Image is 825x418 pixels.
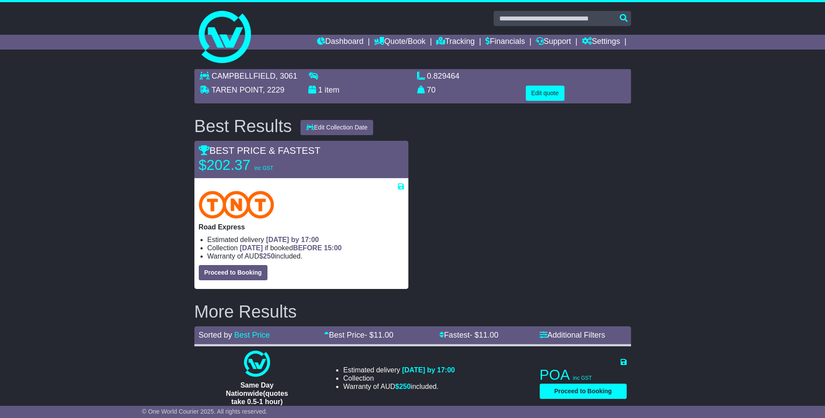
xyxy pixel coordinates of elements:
[199,331,232,339] span: Sorted by
[573,375,592,381] span: inc GST
[470,331,498,339] span: - $
[211,86,263,94] span: TAREN POINT
[343,366,455,374] li: Estimated delivery
[199,145,321,156] span: BEST PRICE & FASTEST
[259,252,275,260] span: $
[374,35,425,50] a: Quote/Book
[485,35,525,50] a: Financials
[199,191,274,219] img: TNT Domestic: Road Express
[240,244,263,252] span: [DATE]
[374,331,393,339] span: 11.00
[427,72,460,80] span: 0.829464
[244,351,270,377] img: One World Courier: Same Day Nationwide(quotes take 0.5-1 hour)
[254,165,273,171] span: inc GST
[325,86,340,94] span: item
[427,86,436,94] span: 70
[318,86,323,94] span: 1
[540,331,605,339] a: Additional Filters
[226,382,288,405] span: Same Day Nationwide(quotes take 0.5-1 hour)
[399,383,411,390] span: 250
[199,156,307,174] p: $202.37
[276,72,297,80] span: , 3061
[207,244,404,252] li: Collection
[540,384,627,399] button: Proceed to Booking
[343,374,455,382] li: Collection
[142,408,267,415] span: © One World Courier 2025. All rights reserved.
[266,236,319,243] span: [DATE] by 17:00
[240,244,341,252] span: if booked
[263,252,275,260] span: 250
[395,383,411,390] span: $
[526,86,564,101] button: Edit quote
[293,244,322,252] span: BEFORE
[190,116,297,136] div: Best Results
[582,35,620,50] a: Settings
[324,331,393,339] a: Best Price- $11.00
[343,382,455,391] li: Warranty of AUD included.
[540,366,627,384] p: POA
[207,236,404,244] li: Estimated delivery
[436,35,474,50] a: Tracking
[439,331,498,339] a: Fastest- $11.00
[536,35,571,50] a: Support
[324,244,342,252] span: 15:00
[212,72,276,80] span: CAMPBELLFIELD
[234,331,270,339] a: Best Price
[402,366,455,374] span: [DATE] by 17:00
[317,35,364,50] a: Dashboard
[207,252,404,260] li: Warranty of AUD included.
[301,120,373,135] button: Edit Collection Date
[199,223,404,231] p: Road Express
[194,302,631,321] h2: More Results
[199,265,267,280] button: Proceed to Booking
[479,331,498,339] span: 11.00
[364,331,393,339] span: - $
[263,86,284,94] span: , 2229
